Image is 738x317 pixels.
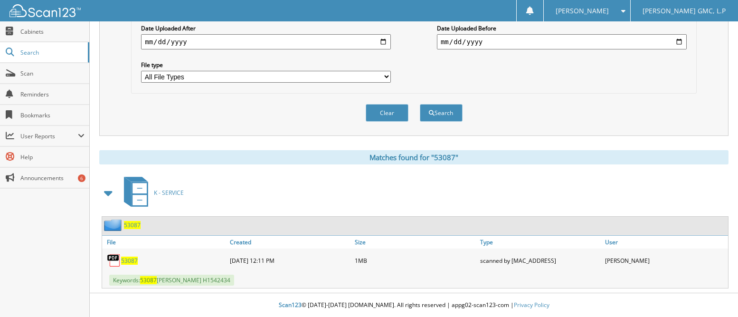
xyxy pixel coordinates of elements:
label: Date Uploaded After [141,24,391,32]
button: Clear [366,104,408,122]
label: File type [141,61,391,69]
div: 1MB [352,251,478,270]
div: [DATE] 12:11 PM [227,251,353,270]
span: K - SERVICE [154,189,184,197]
input: end [437,34,687,49]
a: 53087 [124,221,141,229]
iframe: Chat Widget [691,271,738,317]
a: K - SERVICE [118,174,184,211]
div: Matches found for "53087" [99,150,729,164]
a: User [603,236,728,249]
span: Scan123 [279,301,302,309]
a: 53087 [121,257,138,265]
a: Privacy Policy [514,301,549,309]
span: Scan [20,69,85,77]
a: Type [478,236,603,249]
div: © [DATE]-[DATE] [DOMAIN_NAME]. All rights reserved | appg02-scan123-com | [90,294,738,317]
button: Search [420,104,463,122]
div: [PERSON_NAME] [603,251,728,270]
span: 53087 [140,276,157,284]
span: [PERSON_NAME] [556,8,609,14]
a: Size [352,236,478,249]
span: Bookmarks [20,111,85,119]
span: [PERSON_NAME] GMC, L.P [643,8,726,14]
span: Keywords: [PERSON_NAME] H1542434 [109,275,234,286]
div: scanned by [MAC_ADDRESS] [478,251,603,270]
img: scan123-logo-white.svg [9,4,81,17]
span: Announcements [20,174,85,182]
input: start [141,34,391,49]
span: Search [20,48,83,57]
img: PDF.png [107,253,121,268]
img: folder2.png [104,219,124,231]
a: Created [227,236,353,249]
div: 6 [78,174,85,182]
span: Help [20,153,85,161]
span: Cabinets [20,28,85,36]
a: File [102,236,227,249]
span: Reminders [20,90,85,98]
label: Date Uploaded Before [437,24,687,32]
span: User Reports [20,132,78,140]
